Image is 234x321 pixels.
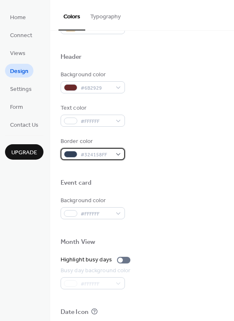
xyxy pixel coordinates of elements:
[61,238,95,247] div: Month View
[5,10,31,24] a: Home
[61,104,123,113] div: Text color
[61,53,82,62] div: Header
[5,82,37,95] a: Settings
[81,150,112,159] span: #324158FF
[61,308,89,317] div: Date Icon
[61,70,123,79] div: Background color
[5,64,33,78] a: Design
[5,118,43,131] a: Contact Us
[10,31,32,40] span: Connect
[5,28,37,42] a: Connect
[10,121,38,130] span: Contact Us
[10,103,23,112] span: Form
[5,46,31,60] a: Views
[61,196,123,205] div: Background color
[5,100,28,113] a: Form
[61,266,131,275] div: Busy day background color
[61,137,123,146] div: Border color
[10,13,26,22] span: Home
[10,67,28,76] span: Design
[81,117,112,126] span: #FFFFFF
[10,85,32,94] span: Settings
[61,256,112,264] div: Highlight busy days
[81,84,112,93] span: #6B2929
[11,148,37,157] span: Upgrade
[61,179,92,188] div: Event card
[81,25,112,33] span: #EDB355
[10,49,25,58] span: Views
[81,210,112,218] span: #FFFFFF
[5,144,43,160] button: Upgrade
